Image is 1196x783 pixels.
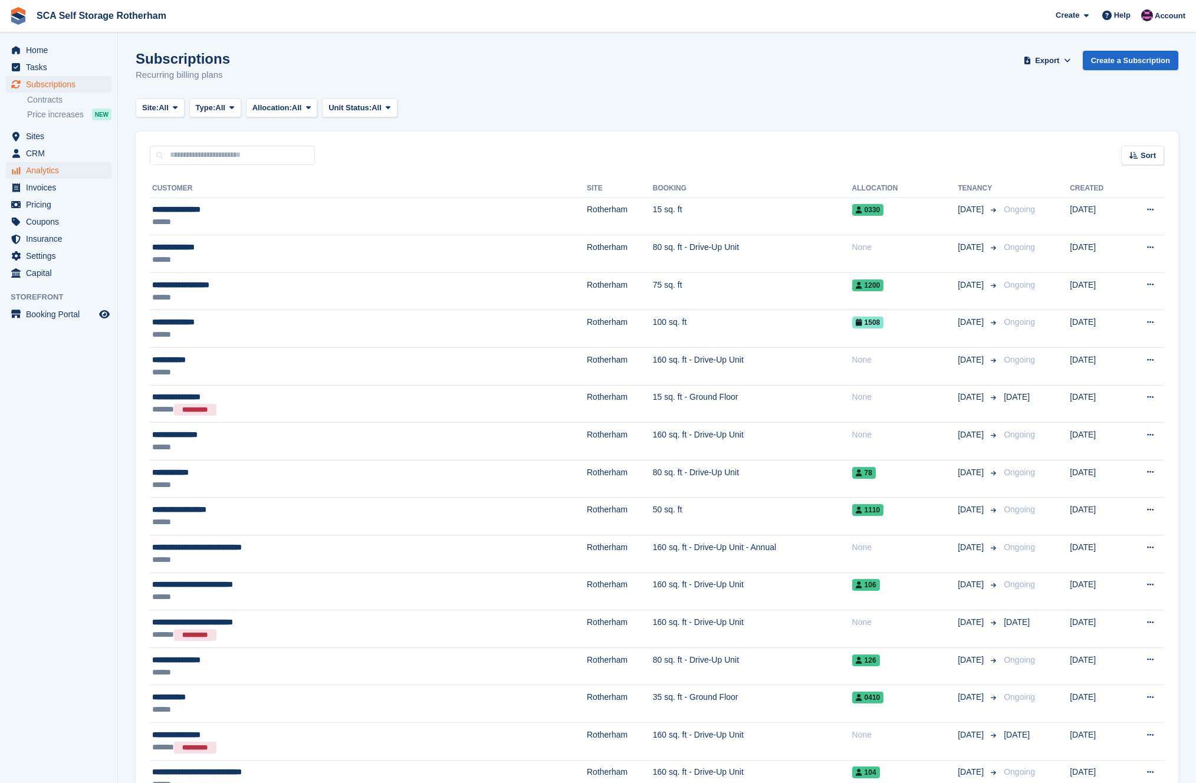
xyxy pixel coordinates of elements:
[159,102,169,114] span: All
[1056,9,1079,21] span: Create
[958,241,986,254] span: [DATE]
[6,145,111,162] a: menu
[26,59,97,75] span: Tasks
[852,467,876,479] span: 78
[6,231,111,247] a: menu
[252,102,292,114] span: Allocation:
[852,579,880,591] span: 106
[322,98,397,118] button: Unit Status: All
[328,102,372,114] span: Unit Status:
[587,723,653,761] td: Rotherham
[958,691,986,703] span: [DATE]
[6,59,111,75] a: menu
[653,535,852,573] td: 160 sq. ft - Drive-Up Unit - Annual
[1004,392,1030,402] span: [DATE]
[1004,242,1035,252] span: Ongoing
[1004,730,1030,739] span: [DATE]
[1004,617,1030,627] span: [DATE]
[653,348,852,386] td: 160 sq. ft - Drive-Up Unit
[587,685,653,723] td: Rotherham
[653,179,852,198] th: Booking
[852,616,958,629] div: None
[653,310,852,348] td: 100 sq. ft
[587,179,653,198] th: Site
[958,766,986,778] span: [DATE]
[653,198,852,235] td: 15 sq. ft
[1070,423,1124,460] td: [DATE]
[1004,692,1035,702] span: Ongoing
[6,248,111,264] a: menu
[92,108,111,120] div: NEW
[852,504,884,516] span: 1110
[958,616,986,629] span: [DATE]
[6,213,111,230] a: menu
[372,102,382,114] span: All
[587,235,653,273] td: Rotherham
[32,6,171,25] a: SCA Self Storage Rotherham
[11,291,117,303] span: Storefront
[6,179,111,196] a: menu
[1070,272,1124,310] td: [DATE]
[587,310,653,348] td: Rotherham
[196,102,216,114] span: Type:
[6,42,111,58] a: menu
[653,685,852,723] td: 35 sq. ft - Ground Floor
[653,498,852,535] td: 50 sq. ft
[958,729,986,741] span: [DATE]
[852,729,958,741] div: None
[1141,150,1156,162] span: Sort
[26,128,97,144] span: Sites
[1070,573,1124,610] td: [DATE]
[587,535,653,573] td: Rotherham
[587,573,653,610] td: Rotherham
[26,162,97,179] span: Analytics
[136,68,230,82] p: Recurring billing plans
[852,541,958,554] div: None
[958,354,986,366] span: [DATE]
[653,723,852,761] td: 160 sq. ft - Drive-Up Unit
[852,204,884,216] span: 0330
[292,102,302,114] span: All
[587,647,653,685] td: Rotherham
[1004,317,1035,327] span: Ongoing
[6,162,111,179] a: menu
[1083,51,1178,70] a: Create a Subscription
[653,423,852,460] td: 160 sq. ft - Drive-Up Unit
[26,248,97,264] span: Settings
[1004,505,1035,514] span: Ongoing
[1070,385,1124,423] td: [DATE]
[653,272,852,310] td: 75 sq. ft
[587,198,653,235] td: Rotherham
[26,231,97,247] span: Insurance
[26,42,97,58] span: Home
[852,317,884,328] span: 1508
[653,235,852,273] td: 80 sq. ft - Drive-Up Unit
[246,98,318,118] button: Allocation: All
[1004,542,1035,552] span: Ongoing
[587,610,653,648] td: Rotherham
[6,265,111,281] a: menu
[852,279,884,291] span: 1200
[1004,767,1035,777] span: Ongoing
[1070,198,1124,235] td: [DATE]
[1004,355,1035,364] span: Ongoing
[587,272,653,310] td: Rotherham
[852,179,958,198] th: Allocation
[653,610,852,648] td: 160 sq. ft - Drive-Up Unit
[1021,51,1073,70] button: Export
[27,94,111,106] a: Contracts
[150,179,587,198] th: Customer
[1070,647,1124,685] td: [DATE]
[958,429,986,441] span: [DATE]
[1035,55,1059,67] span: Export
[136,51,230,67] h1: Subscriptions
[958,466,986,479] span: [DATE]
[1155,10,1185,22] span: Account
[1004,580,1035,589] span: Ongoing
[142,102,159,114] span: Site:
[6,196,111,213] a: menu
[852,241,958,254] div: None
[1114,9,1131,21] span: Help
[653,573,852,610] td: 160 sq. ft - Drive-Up Unit
[1070,723,1124,761] td: [DATE]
